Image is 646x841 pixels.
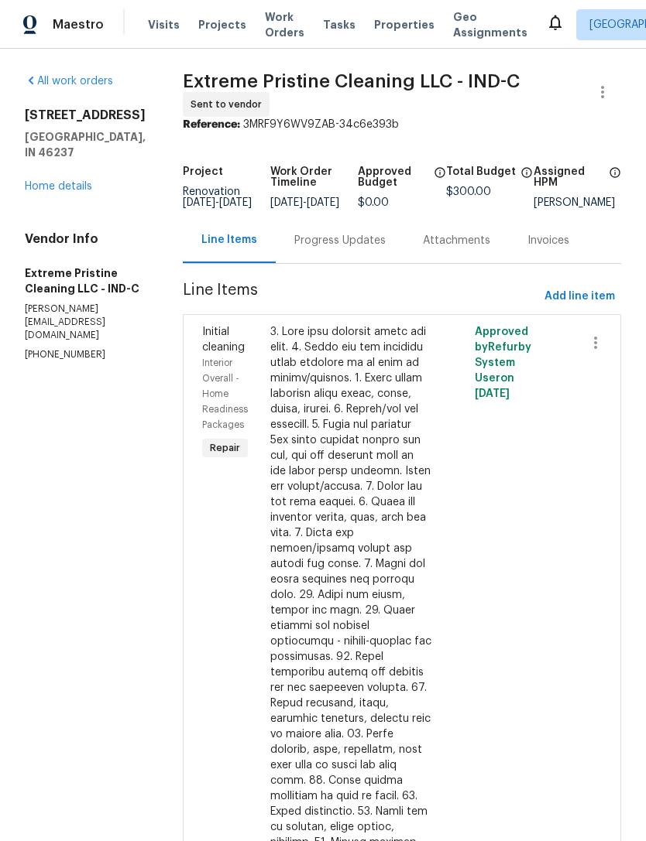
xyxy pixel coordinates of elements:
[294,233,386,248] div: Progress Updates
[521,166,533,186] span: The total cost of line items that have been proposed by Opendoor. This sum includes line items th...
[183,282,538,311] span: Line Items
[534,197,621,208] div: [PERSON_NAME]
[25,108,146,123] h2: [STREET_ADDRESS]
[475,388,510,399] span: [DATE]
[201,232,257,248] div: Line Items
[183,166,223,177] h5: Project
[358,197,389,208] span: $0.00
[323,19,356,30] span: Tasks
[198,17,246,32] span: Projects
[307,197,339,208] span: [DATE]
[183,197,252,208] span: -
[25,181,92,192] a: Home details
[475,326,531,399] span: Approved by Refurby System User on
[219,197,252,208] span: [DATE]
[25,76,113,87] a: All work orders
[545,287,615,306] span: Add line item
[434,166,446,197] span: The total cost of line items that have been approved by both Opendoor and the Trade Partner. This...
[53,17,104,32] span: Maestro
[270,197,303,208] span: [DATE]
[191,97,268,112] span: Sent to vendor
[148,17,180,32] span: Visits
[183,119,240,130] b: Reference:
[183,197,215,208] span: [DATE]
[25,129,146,160] h5: [GEOGRAPHIC_DATA], IN 46237
[527,233,569,248] div: Invoices
[446,166,516,177] h5: Total Budget
[183,117,621,132] div: 3MRF9Y6WV9ZAB-34c6e393b
[270,197,339,208] span: -
[25,348,146,361] p: [PHONE_NUMBER]
[25,303,146,342] p: [PERSON_NAME][EMAIL_ADDRESS][DOMAIN_NAME]
[270,166,358,188] h5: Work Order Timeline
[183,72,520,91] span: Extreme Pristine Cleaning LLC - IND-C
[202,326,245,353] span: Initial cleaning
[374,17,435,32] span: Properties
[423,233,490,248] div: Attachments
[609,166,621,197] span: The hpm assigned to this work order.
[183,186,252,208] span: Renovation
[204,440,246,456] span: Repair
[538,282,621,311] button: Add line item
[358,166,428,188] h5: Approved Budget
[265,9,304,40] span: Work Orders
[453,9,527,40] span: Geo Assignments
[25,231,146,247] h4: Vendor Info
[202,358,248,429] span: Interior Overall - Home Readiness Packages
[25,265,146,296] h5: Extreme Pristine Cleaning LLC - IND-C
[534,166,604,188] h5: Assigned HPM
[446,186,491,197] span: $300.00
